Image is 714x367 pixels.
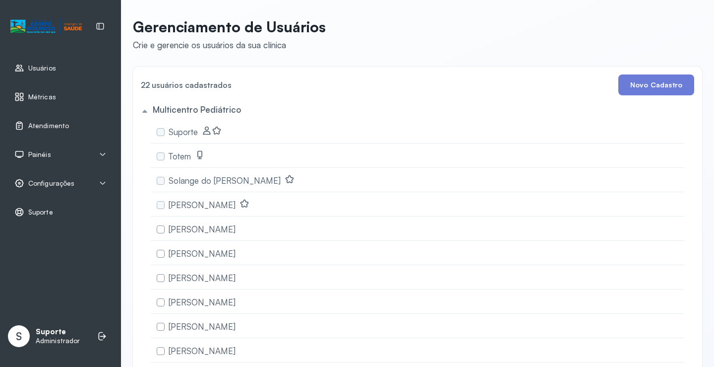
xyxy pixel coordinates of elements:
[133,40,326,50] div: Crie e gerencie os usuários da sua clínica
[36,337,80,345] p: Administrador
[169,200,236,210] span: [PERSON_NAME]
[141,78,232,92] h4: 22 usuários cadastrados
[169,297,236,307] span: [PERSON_NAME]
[14,121,107,131] a: Atendimento
[169,248,236,259] span: [PERSON_NAME]
[169,175,281,186] span: Solange do [PERSON_NAME]
[169,346,236,356] span: [PERSON_NAME]
[28,179,74,188] span: Configurações
[10,18,82,35] img: Logotipo do estabelecimento
[28,122,69,130] span: Atendimento
[618,74,694,95] button: Novo Cadastro
[28,150,51,159] span: Painéis
[169,224,236,234] span: [PERSON_NAME]
[133,18,326,36] p: Gerenciamento de Usuários
[28,208,53,217] span: Suporte
[36,327,80,337] p: Suporte
[28,64,56,73] span: Usuários
[14,63,107,73] a: Usuários
[169,127,198,137] span: Suporte
[14,92,107,102] a: Métricas
[169,151,191,161] span: Totem
[169,273,236,283] span: [PERSON_NAME]
[169,321,236,332] span: [PERSON_NAME]
[28,93,56,101] span: Métricas
[153,104,241,115] h5: Multicentro Pediátrico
